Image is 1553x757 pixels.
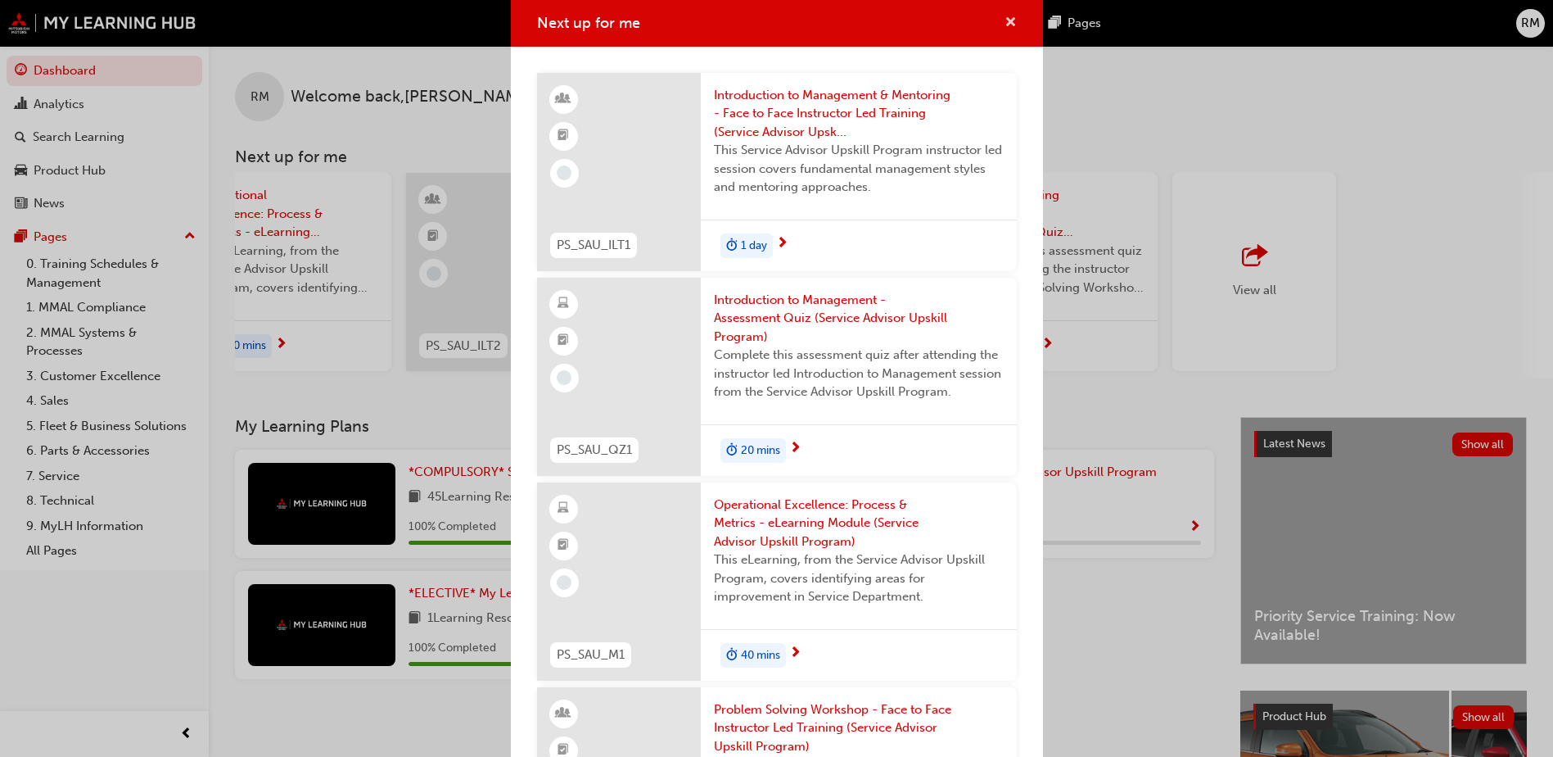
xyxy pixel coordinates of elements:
[537,483,1017,681] a: PS_SAU_M1Operational Excellence: Process & Metrics - eLearning Module (Service Advisor Upskill Pr...
[1004,16,1017,31] span: cross-icon
[558,498,569,519] span: learningResourceType_ELEARNING-icon
[714,291,1004,347] span: Introduction to Management - Assessment Quiz (Service Advisor Upskill Program)
[714,700,1004,756] span: Problem Solving Workshop - Face to Face Instructor Led Training (Service Advisor Upskill Program)
[557,236,630,255] span: PS_SAU_ILT1
[557,370,571,385] span: learningRecordVerb_NONE-icon
[726,440,738,461] span: duration-icon
[714,346,1004,401] span: Complete this assessment quiz after attending the instructor led Introduction to Management sessi...
[558,125,569,147] span: booktick-icon
[714,551,1004,606] span: This eLearning, from the Service Advisor Upskill Program, covers identifying areas for improvemen...
[741,646,780,665] span: 40 mins
[741,442,780,460] span: 20 mins
[714,86,1004,142] span: Introduction to Management & Mentoring - Face to Face Instructor Led Training (Service Advisor Up...
[789,442,801,456] span: next-icon
[537,278,1017,476] a: PS_SAU_QZ1Introduction to Management - Assessment Quiz (Service Advisor Upskill Program)Complete ...
[558,703,569,724] span: learningResourceType_INSTRUCTOR_LED-icon
[557,646,625,664] span: PS_SAU_M1
[776,237,788,252] span: next-icon
[557,165,571,180] span: learningRecordVerb_NONE-icon
[558,535,569,556] span: booktick-icon
[714,141,1004,197] span: This Service Advisor Upskill Program instructor led session covers fundamental management styles ...
[714,496,1004,551] span: Operational Excellence: Process & Metrics - eLearning Module (Service Advisor Upskill Program)
[726,235,738,256] span: duration-icon
[789,646,801,661] span: next-icon
[558,88,569,110] span: learningResourceType_INSTRUCTOR_LED-icon
[557,441,632,460] span: PS_SAU_QZ1
[558,293,569,315] span: learningResourceType_ELEARNING-icon
[537,14,640,32] span: Next up for me
[558,330,569,351] span: booktick-icon
[741,237,767,256] span: 1 day
[726,645,738,666] span: duration-icon
[557,575,571,590] span: learningRecordVerb_NONE-icon
[1004,13,1017,34] button: cross-icon
[537,73,1017,271] a: PS_SAU_ILT1Introduction to Management & Mentoring - Face to Face Instructor Led Training (Service...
